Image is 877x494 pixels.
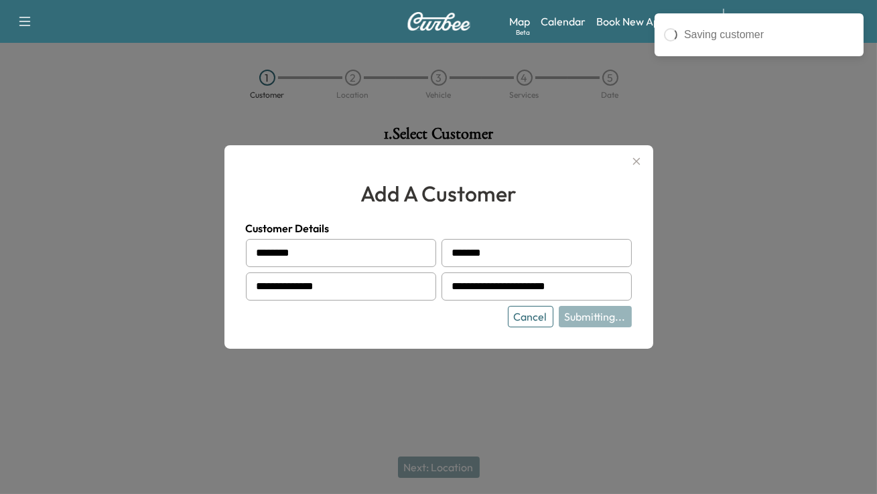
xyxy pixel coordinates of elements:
div: Beta [516,27,530,37]
a: MapBeta [509,13,530,29]
div: Saving customer [684,27,854,43]
h4: Customer Details [246,220,632,236]
img: Curbee Logo [407,12,471,31]
h2: add a customer [246,177,632,210]
a: Calendar [541,13,586,29]
button: Cancel [508,306,553,327]
a: Book New Appointment [596,13,710,29]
